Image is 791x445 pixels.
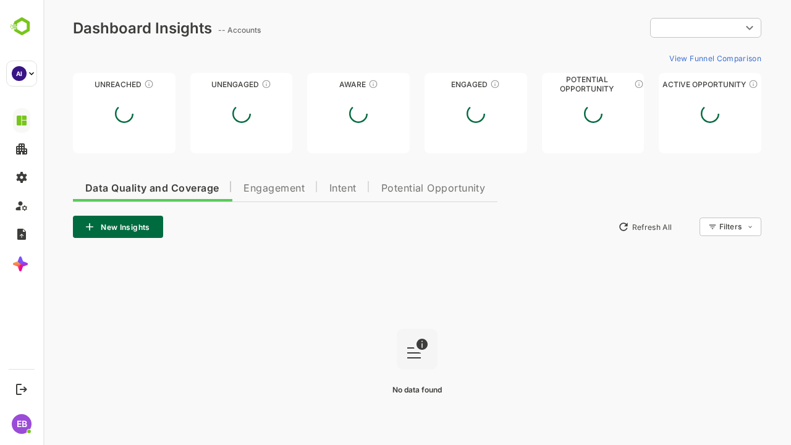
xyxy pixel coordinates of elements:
ag: -- Accounts [175,25,221,35]
span: Potential Opportunity [338,184,442,193]
img: BambooboxLogoMark.f1c84d78b4c51b1a7b5f700c9845e183.svg [6,15,38,38]
div: EB [12,414,32,434]
span: Intent [286,184,313,193]
button: New Insights [30,216,120,238]
div: Active Opportunity [615,80,718,89]
div: Unreached [30,80,132,89]
button: Refresh All [569,217,634,237]
span: Data Quality and Coverage [42,184,176,193]
div: Engaged [381,80,484,89]
div: AI [12,66,27,81]
div: Potential Opportunity [499,80,601,89]
div: These accounts have not shown enough engagement and need nurturing [218,79,228,89]
div: These accounts are warm, further nurturing would qualify them to MQAs [447,79,457,89]
div: These accounts are MQAs and can be passed on to Inside Sales [591,79,601,89]
div: These accounts have not been engaged with for a defined time period [101,79,111,89]
div: Filters [675,216,718,238]
span: No data found [349,385,399,394]
div: These accounts have open opportunities which might be at any of the Sales Stages [705,79,715,89]
button: View Funnel Comparison [621,48,718,68]
button: Logout [13,381,30,397]
div: Aware [264,80,366,89]
div: Filters [676,222,698,231]
div: Unengaged [147,80,250,89]
div: These accounts have just entered the buying cycle and need further nurturing [325,79,335,89]
span: Engagement [200,184,261,193]
div: Dashboard Insights [30,19,169,37]
div: ​ [607,17,718,39]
